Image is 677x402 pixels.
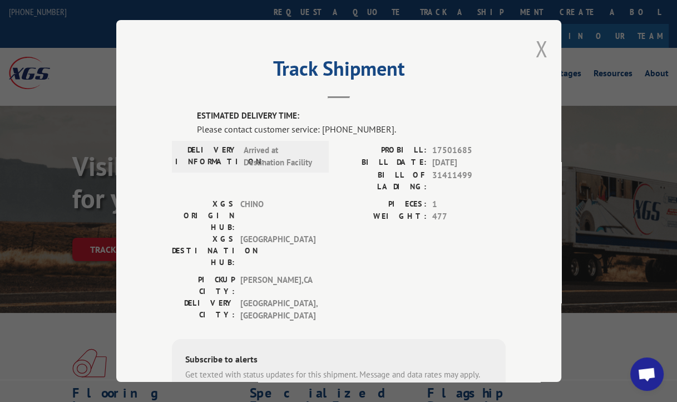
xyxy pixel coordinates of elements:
[172,198,235,233] label: XGS ORIGIN HUB:
[197,110,506,122] label: ESTIMATED DELIVERY TIME:
[240,274,315,297] span: [PERSON_NAME] , CA
[432,198,506,211] span: 1
[432,210,506,223] span: 477
[240,233,315,268] span: [GEOGRAPHIC_DATA]
[172,233,235,268] label: XGS DESTINATION HUB:
[240,297,315,322] span: [GEOGRAPHIC_DATA] , [GEOGRAPHIC_DATA]
[244,144,319,169] span: Arrived at Destination Facility
[535,34,547,63] button: Close modal
[172,297,235,322] label: DELIVERY CITY:
[185,369,492,394] div: Get texted with status updates for this shipment. Message and data rates may apply. Message frequ...
[172,61,506,82] h2: Track Shipment
[172,274,235,297] label: PICKUP CITY:
[185,352,492,369] div: Subscribe to alerts
[197,122,506,136] div: Please contact customer service: [PHONE_NUMBER].
[175,144,238,169] label: DELIVERY INFORMATION:
[339,169,427,193] label: BILL OF LADING:
[432,169,506,193] span: 31411499
[339,198,427,211] label: PIECES:
[339,210,427,223] label: WEIGHT:
[339,156,427,169] label: BILL DATE:
[432,156,506,169] span: [DATE]
[339,144,427,157] label: PROBILL:
[240,198,315,233] span: CHINO
[432,144,506,157] span: 17501685
[630,357,664,391] a: Open chat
